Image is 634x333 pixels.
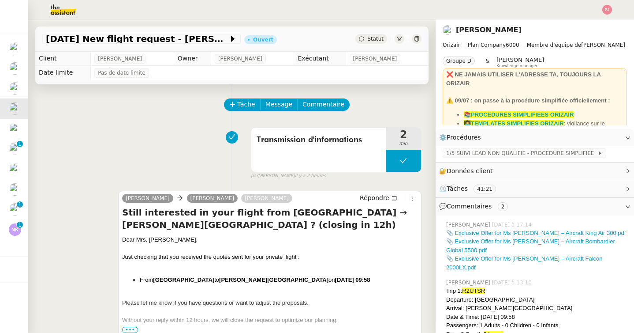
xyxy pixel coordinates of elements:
span: ⚙️ [439,132,485,143]
td: Owner [174,52,211,66]
span: [PERSON_NAME] [98,54,142,63]
nz-tag: 2 [498,202,508,211]
span: 🔐 [439,166,496,176]
strong: ⚠️ 09/07 : on passe à la procédure simplifiée officiellement : [446,97,610,104]
div: Passengers: 1 Adults - 0 Children - 0 Infants [446,321,627,330]
button: Message [260,98,298,111]
span: & [485,57,489,68]
img: users%2F7nLfdXEOePNsgCtodsK58jnyGKv1%2Favatar%2FIMG_1682.jpeg [9,82,21,95]
span: Données client [447,167,493,174]
span: Tâche [237,99,255,110]
nz-badge-sup: 1 [17,222,23,228]
span: Commentaire [302,99,344,110]
div: Departure: [GEOGRAPHIC_DATA] [446,295,627,304]
div: Ouvert [253,37,273,42]
span: [DATE] à 17:14 [492,221,533,229]
a: 👩‍💻TEMPLATES SIMPLIFIES ORIZAIR [464,120,564,127]
span: Membre d'équipe de [527,42,582,48]
img: svg [9,223,21,236]
a: [PERSON_NAME] [187,194,238,202]
small: [PERSON_NAME] [251,172,326,180]
div: ⚙️Procédures [436,129,634,146]
span: Procédures [447,134,481,141]
span: 2 [386,129,421,140]
img: users%2FC9SBsJ0duuaSgpQFj5LgoEX8n0o2%2Favatar%2Fec9d51b8-9413-4189-adfb-7be4d8c96a3c [9,203,21,216]
span: Just checking that you received the quotes sent for your private flight : [122,254,300,260]
span: Transmission d'informations [257,133,380,147]
td: Date limite [35,66,91,80]
span: [DATE] New flight request - [PERSON_NAME] [46,34,228,43]
span: Knowledge manager [496,64,537,68]
span: [PERSON_NAME] [443,41,627,49]
span: il y a 2 heures [295,172,326,180]
span: Orizair [443,42,460,48]
img: users%2F1PNv5soDtMeKgnH5onPMHqwjzQn1%2Favatar%2Fd0f44614-3c2d-49b8-95e9-0356969fcfd1 [9,42,21,54]
span: Without your reply within 12 hours, we will close the request to optimize our planning. [122,317,338,323]
nz-badge-sup: 1 [17,141,23,147]
img: users%2FC9SBsJ0duuaSgpQFj5LgoEX8n0o2%2Favatar%2Fec9d51b8-9413-4189-adfb-7be4d8c96a3c [9,123,21,135]
span: 1/5 SUIVI LEAD NON QUALIFIE - PROCEDURE SIMPLIFIEE [446,149,597,158]
button: Tâche [224,98,261,111]
img: users%2FC9SBsJ0duuaSgpQFj5LgoEX8n0o2%2Favatar%2Fec9d51b8-9413-4189-adfb-7be4d8c96a3c [9,102,21,115]
div: Arrival: [PERSON_NAME][GEOGRAPHIC_DATA] [446,304,627,313]
strong: [DATE] 09:58 [335,276,370,283]
span: [PERSON_NAME] [446,279,492,287]
button: Commentaire [297,98,350,111]
td: Exécutant [294,52,346,66]
span: [PERSON_NAME] [353,54,397,63]
img: users%2FC9SBsJ0duuaSgpQFj5LgoEX8n0o2%2Favatar%2Fec9d51b8-9413-4189-adfb-7be4d8c96a3c [443,25,452,35]
span: [PERSON_NAME] [496,57,544,63]
strong: [GEOGRAPHIC_DATA] [153,276,214,283]
nz-tag: Groupe D [443,57,475,65]
button: Répondre [357,193,400,203]
strong: ❌ NE JAMAIS UTILISER L'ADRESSE TA, TOUJOURS LA ORIZAIR [446,71,600,87]
a: 📎 Exclusive Offer for Ms [PERSON_NAME] – Aircraft King Air 300.pdf [446,230,626,236]
p: 1 [18,141,22,149]
a: 📎 Exclusive Offer for Ms [PERSON_NAME] – Aircraft Bombardier Global 5500.pdf [446,238,615,254]
span: ••• [122,327,138,333]
strong: [PERSON_NAME][GEOGRAPHIC_DATA] [219,276,328,283]
li: : vigilance sur le dashboard utiliser uniquement les templates avec ✈️Orizair pour éviter les con... [464,119,623,145]
li: From to on [140,276,418,284]
a: [PERSON_NAME] [456,26,522,34]
img: svg [602,5,612,15]
span: min [386,140,421,148]
td: Client [35,52,91,66]
span: 💬 [439,203,511,210]
app-user-label: Knowledge manager [496,57,544,68]
h4: Still interested in your flight from [GEOGRAPHIC_DATA] → [PERSON_NAME][GEOGRAPHIC_DATA] ? (closin... [122,206,418,231]
span: [PERSON_NAME] [446,221,492,229]
div: Dear Mrs. [PERSON_NAME], [122,235,418,244]
span: Répondre [360,193,389,202]
img: users%2FW4OQjB9BRtYK2an7yusO0WsYLsD3%2Favatar%2F28027066-518b-424c-8476-65f2e549ac29 [9,163,21,175]
a: 📚PROCEDURES SIMPLIFIEES ORIZAIR [464,111,574,118]
div: 💬Commentaires 2 [436,198,634,215]
span: 6000 [506,42,519,48]
a: [PERSON_NAME] [241,194,292,202]
nz-badge-sup: 1 [17,201,23,208]
a: [PERSON_NAME] [122,194,173,202]
p: 1 [18,201,22,209]
div: ⏲️Tâches 41:21 [436,180,634,197]
div: Trip 1: [446,287,627,295]
nz-tag: 41:21 [474,185,496,193]
p: 1 [18,222,22,230]
div: 🔐Données client [436,163,634,180]
img: users%2F2TyHGbgGwwZcFhdWHiwf3arjzPD2%2Favatar%2F1545394186276.jpeg [9,62,21,75]
div: Date & Time: [DATE] 09:58 [446,313,627,322]
span: par [251,172,258,180]
span: [PERSON_NAME] [218,54,262,63]
span: Statut [367,36,384,42]
span: Please let me know if you have questions or want to adjust the proposals. [122,299,309,306]
span: Message [265,99,292,110]
span: Plan Company [468,42,506,48]
img: users%2F1PNv5soDtMeKgnH5onPMHqwjzQn1%2Favatar%2Fd0f44614-3c2d-49b8-95e9-0356969fcfd1 [9,183,21,196]
span: R2UTSR [462,288,485,294]
span: Commentaires [447,203,492,210]
span: [DATE] à 13:10 [492,279,533,287]
img: users%2FyAaYa0thh1TqqME0LKuif5ROJi43%2Favatar%2F3a825d04-53b1-4b39-9daa-af456df7ce53 [9,143,21,155]
span: ⏲️ [439,185,503,192]
span: Pas de date limite [98,68,145,77]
